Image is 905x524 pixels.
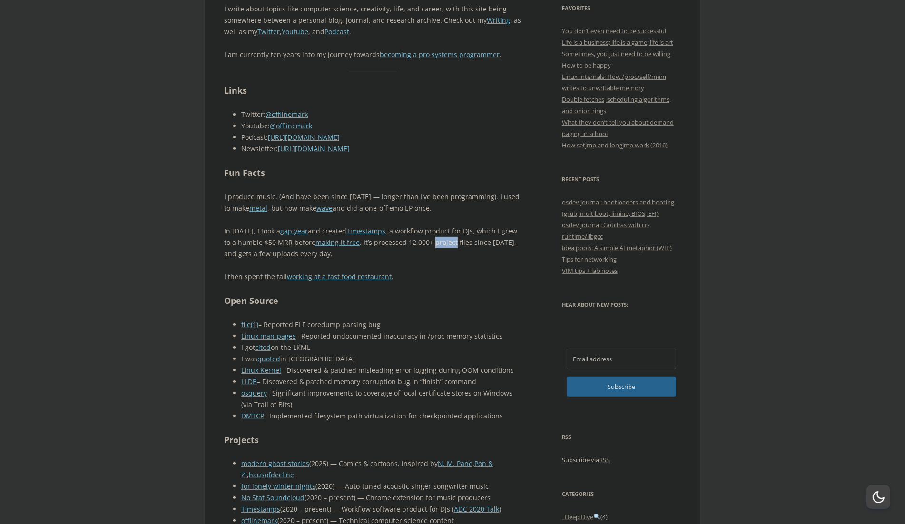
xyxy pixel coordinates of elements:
a: You don’t even need to be successful [562,27,666,35]
a: for lonely winter nights [241,482,315,491]
p: I am currently ten years into my journey towards . [224,49,521,60]
li: Newsletter: [241,143,521,155]
li: – Significant improvements to coverage of local certificate stores on Windows (via Trail of Bits) [241,388,521,410]
a: Idea pools: A simple AI metaphor (WIP) [562,243,672,252]
a: How setjmp and longjmp work (2016) [562,141,668,149]
button: Subscribe [567,377,676,397]
a: Double fetches, scheduling algorithms, and onion rings [562,95,671,115]
a: becoming a pro systems programmer [380,50,500,59]
a: Podcast [325,27,349,36]
li: – Reported undocumented inaccuracy in /proc memory statistics [241,330,521,342]
h3: Recent Posts [562,174,681,185]
a: Sometimes, you just need to be willing [562,49,670,58]
a: cited [255,343,271,352]
a: file(1) [241,320,258,329]
input: Email address [567,349,676,369]
a: gap year [280,226,308,235]
a: DMTCP [241,411,264,420]
a: How to be happy [562,61,611,69]
p: In [DATE], I took a and created , a workflow product for DJs, which I grew to a humble $50 MRR be... [224,225,521,260]
li: – Implemented filesystem path virtualization for checkpointed applications [241,410,521,422]
li: Twitter: [241,109,521,120]
a: @offlinemark [270,121,312,130]
img: 🔍 [594,514,600,520]
a: Twitter [257,27,280,36]
li: (2020 – present) — Workflow software product for DJs ( ) [241,504,521,515]
p: I write about topics like computer science, creativity, life, and career, with this site being so... [224,3,521,38]
p: I then spent the fall . [224,271,521,282]
a: making it free [315,238,360,247]
a: metal [249,204,267,213]
a: modern ghost stories [241,459,309,468]
a: Timestamps [241,505,280,514]
h2: Open Source [224,294,521,308]
a: @offlinemark [266,110,308,119]
a: Timestamps [346,226,385,235]
a: [URL][DOMAIN_NAME] [278,144,350,153]
a: osdev journal: bootloaders and booting (grub, multiboot, limine, BIOS, EFI) [562,198,674,218]
h2: Links [224,84,521,97]
a: _Deep Dive [562,513,600,521]
a: Linux man-pages [241,331,296,340]
a: Tips for networking [562,255,617,263]
a: wave [316,204,333,213]
li: I was in [GEOGRAPHIC_DATA] [241,353,521,365]
li: I got on the LKML [241,342,521,353]
li: Podcast: [241,132,521,143]
a: quoted [257,354,280,363]
p: I produce music. (And have been since [DATE] — longer than I’ve been programming). I used to make... [224,191,521,214]
a: Life is a business; life is a game; life is art [562,38,673,47]
span: – Discovered & patched memory corruption bug in “finish” command [257,377,476,386]
li: (2020) — Auto-tuned acoustic singer-songwriter music [241,481,521,492]
a: N. M. Pane [438,459,472,468]
h2: Fun Facts [224,166,521,180]
a: No Stat Soundcloud [241,493,305,502]
a: Youtube [282,27,308,36]
a: Linux Kernel [241,366,281,375]
a: working at a fast food restaurant [287,272,392,281]
a: VIM tips + lab notes [562,266,618,275]
h3: Favorites [562,2,681,14]
a: [URL][DOMAIN_NAME] [268,133,340,142]
a: What they don’t tell you about demand paging in school [562,118,674,138]
li: Youtube: [241,120,521,132]
a: LLDB [241,377,257,386]
h3: Categories [562,488,681,500]
li: (2025) — Comics & cartoons, inspired by , , [241,458,521,481]
a: hausofdecline [249,470,294,479]
a: Linux Internals: How /proc/self/mem writes to unwritable memory [562,72,666,92]
h3: Hear about new posts: [562,299,681,311]
a: osquery [241,388,267,398]
li: (4) [562,511,681,523]
h3: RSS [562,431,681,443]
a: osdev journal: Gotchas with cc-runtime/libgcc [562,221,649,241]
a: RSS [599,456,610,464]
h2: Projects [224,433,521,447]
a: Writing [487,16,510,25]
li: – Reported ELF coredump parsing bug [241,319,521,330]
a: ADC 2020 Talk [454,505,499,514]
li: – Discovered & patched misleading error logging during OOM conditions [241,365,521,376]
p: Subscribe via [562,454,681,466]
li: (2020 – present) — Chrome extension for music producers [241,492,521,504]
